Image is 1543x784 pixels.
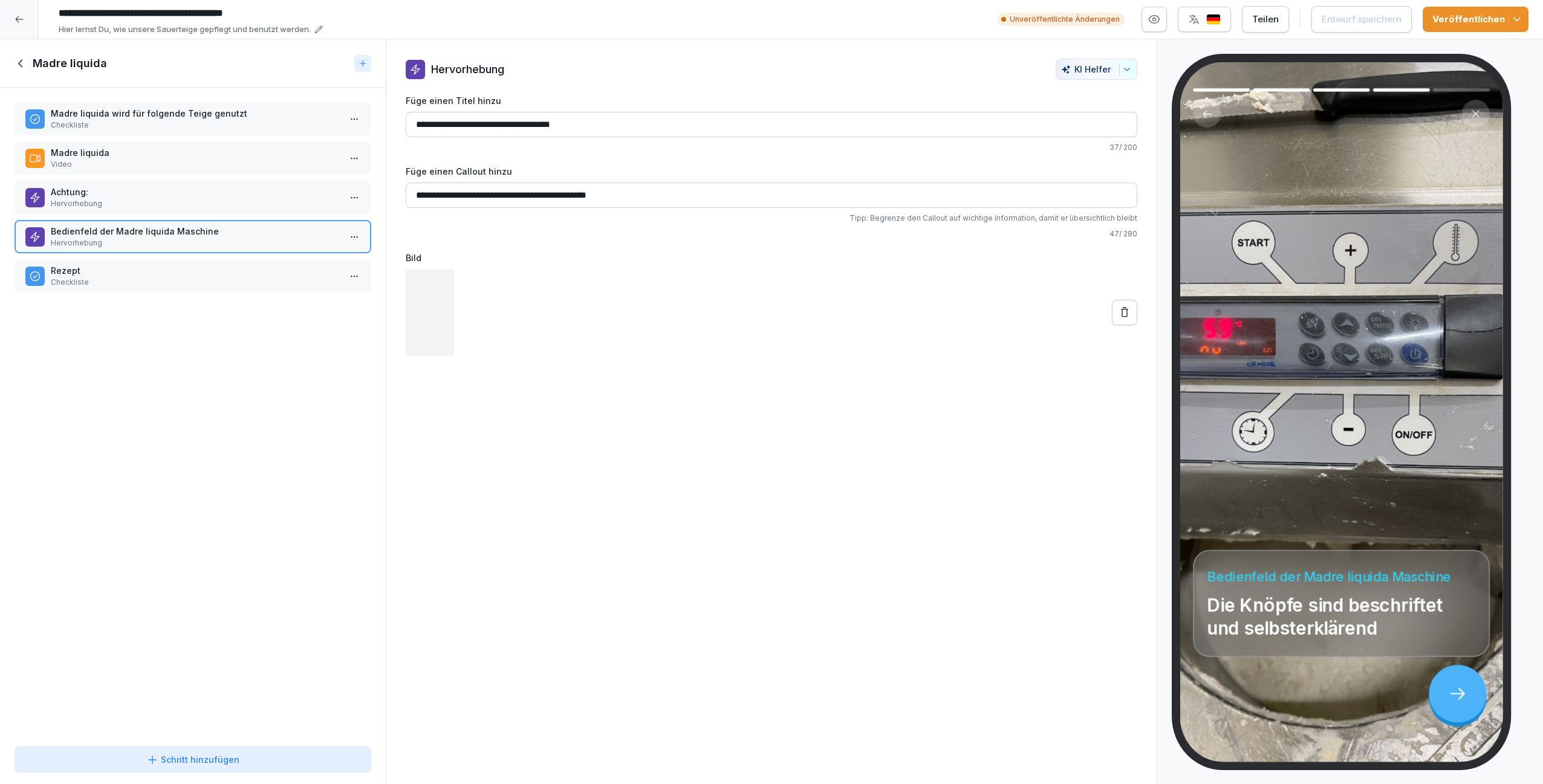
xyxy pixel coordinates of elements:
p: Hier lernst Du, wie unsere Sauerteige gepflegt und benutzt werden. [59,24,311,36]
p: 37 / 200 [406,142,1137,153]
p: Hervorhebung [51,198,340,209]
div: KI Helfer [1061,64,1132,74]
p: Hervorhebung [431,61,504,77]
label: Füge einen Titel hinzu [406,94,1137,107]
img: de.svg [1206,14,1221,25]
p: Achtung: [51,186,340,198]
div: Madre liquidaVideo [15,141,371,175]
button: Teilen [1242,6,1289,33]
p: Checkliste [51,277,340,288]
button: Veröffentlichen [1423,7,1528,32]
label: Bild [406,251,1137,264]
h1: Madre liquida [33,56,107,71]
p: Tipp: Begrenze den Callout auf wichtige Information, damit er übersichtlich bleibt [406,213,1137,224]
button: Entwurf speichern [1311,6,1412,33]
label: Füge einen Callout hinzu [406,165,1137,178]
div: Teilen [1252,13,1279,26]
p: 47 / 280 [406,228,1137,239]
p: Checkliste [51,120,340,131]
div: Entwurf speichern [1322,13,1402,26]
p: Madre liquida wird für folgende Teige genutzt [51,107,340,120]
div: RezeptCheckliste [15,259,371,293]
div: Veröffentlichen [1432,13,1519,26]
button: KI Helfer [1056,59,1137,80]
div: Bedienfeld der Madre liquida MaschineHervorhebung [15,220,371,253]
div: Achtung:Hervorhebung [15,181,371,214]
p: Die Knöpfe sind beschriftet und selbsterklärend [1207,594,1475,640]
p: Rezept [51,264,340,277]
div: Madre liquida wird für folgende Teige genutztCheckliste [15,102,371,135]
p: Unveröffentlichte Änderungen [1010,14,1120,25]
button: Schritt hinzufügen [15,747,371,773]
h4: Bedienfeld der Madre liquida Maschine [1207,567,1475,585]
p: Bedienfeld der Madre liquida Maschine [51,225,340,238]
p: Madre liquida [51,146,340,159]
p: Video [51,159,340,170]
p: Hervorhebung [51,238,340,248]
div: Schritt hinzufügen [146,753,239,766]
